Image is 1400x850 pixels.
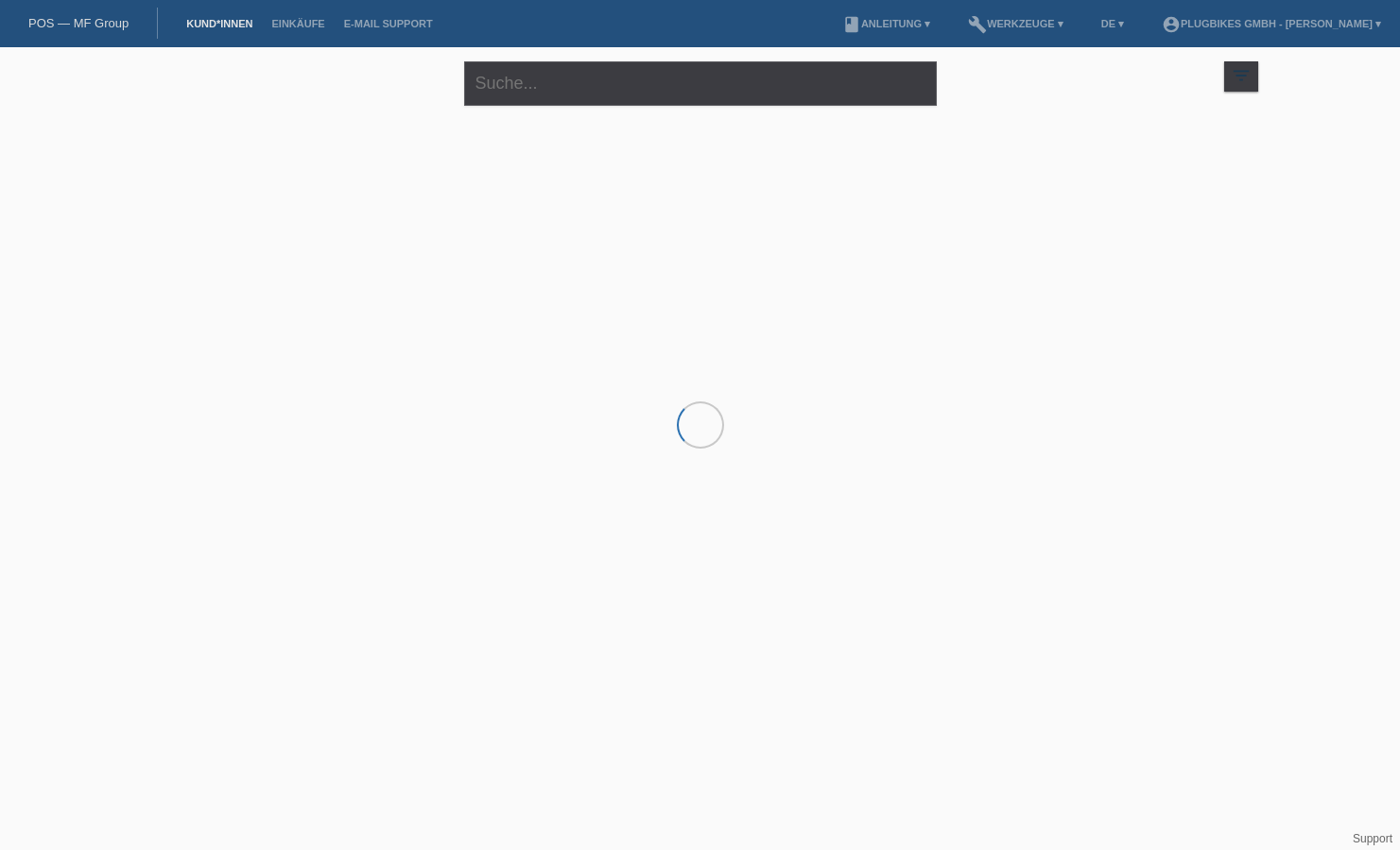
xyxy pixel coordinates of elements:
a: bookAnleitung ▾ [833,18,940,29]
a: buildWerkzeuge ▾ [959,18,1073,29]
a: Kund*innen [177,18,262,29]
a: Einkäufe [262,18,334,29]
i: build [968,15,987,34]
a: account_circlePlugBikes GmbH - [PERSON_NAME] ▾ [1152,18,1391,29]
i: filter_list [1231,65,1252,86]
a: Support [1353,832,1392,845]
a: DE ▾ [1092,18,1133,29]
a: POS — MF Group [28,16,129,30]
i: book [842,15,861,34]
input: Suche... [464,61,937,106]
i: account_circle [1162,15,1181,34]
a: E-Mail Support [335,18,442,29]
